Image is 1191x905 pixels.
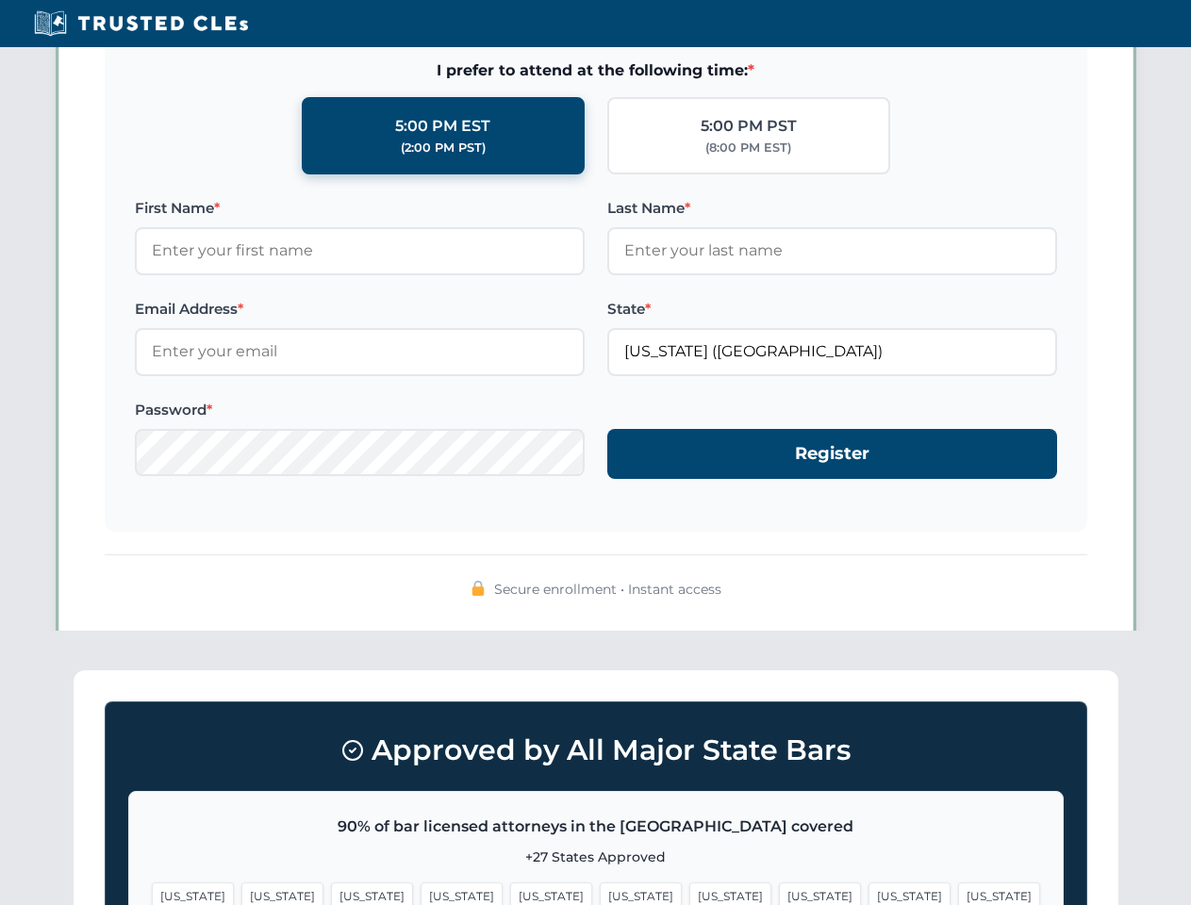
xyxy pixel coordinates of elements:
[701,114,797,139] div: 5:00 PM PST
[607,328,1057,375] input: Florida (FL)
[152,847,1040,867] p: +27 States Approved
[128,725,1064,776] h3: Approved by All Major State Bars
[607,298,1057,321] label: State
[135,197,585,220] label: First Name
[395,114,490,139] div: 5:00 PM EST
[135,328,585,375] input: Enter your email
[28,9,254,38] img: Trusted CLEs
[401,139,486,157] div: (2:00 PM PST)
[705,139,791,157] div: (8:00 PM EST)
[135,58,1057,83] span: I prefer to attend at the following time:
[607,429,1057,479] button: Register
[494,579,721,600] span: Secure enrollment • Instant access
[607,227,1057,274] input: Enter your last name
[607,197,1057,220] label: Last Name
[152,814,1040,839] p: 90% of bar licensed attorneys in the [GEOGRAPHIC_DATA] covered
[135,298,585,321] label: Email Address
[135,399,585,421] label: Password
[471,581,486,596] img: 🔒
[135,227,585,274] input: Enter your first name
